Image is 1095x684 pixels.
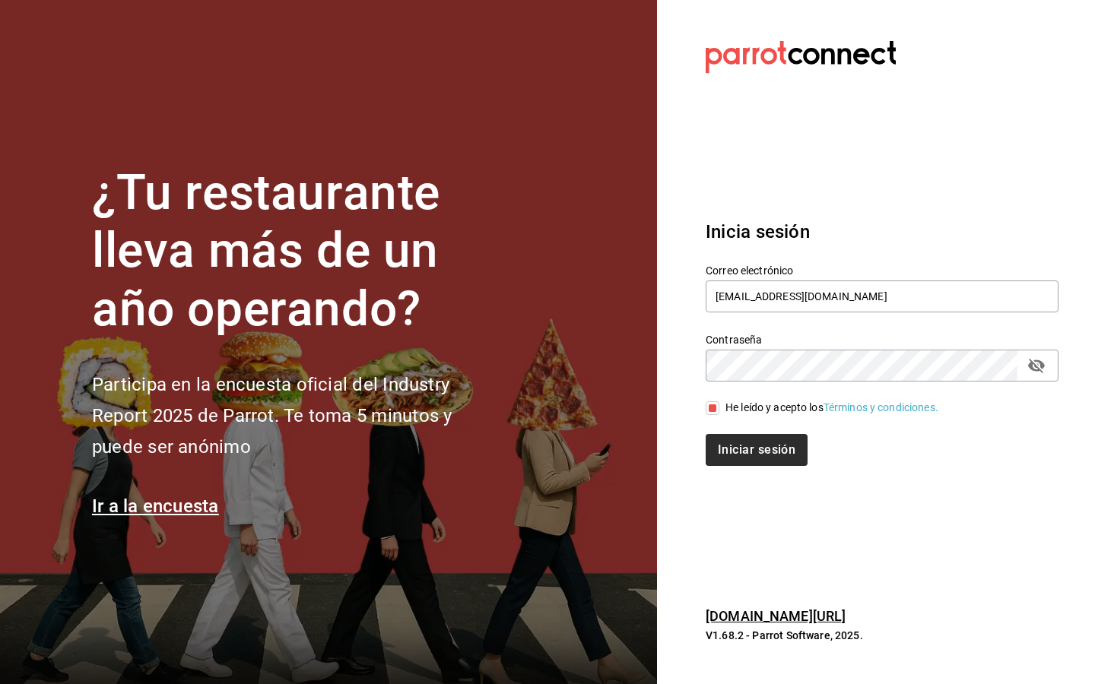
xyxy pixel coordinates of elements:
input: Ingresa tu correo electrónico [706,280,1058,312]
button: passwordField [1024,353,1049,378]
a: Ir a la encuesta [92,496,219,517]
button: Iniciar sesión [706,434,808,466]
div: He leído y acepto los [725,400,938,416]
a: [DOMAIN_NAME][URL] [706,608,846,624]
label: Correo electrónico [706,264,1058,275]
p: V1.68.2 - Parrot Software, 2025. [706,628,1058,643]
h3: Inicia sesión [706,218,1058,245]
h1: ¿Tu restaurante lleva más de un año operando? [92,164,503,339]
label: Contraseña [706,334,1058,344]
a: Términos y condiciones. [824,401,938,413]
h2: Participa en la encuesta oficial del Industry Report 2025 de Parrot. Te toma 5 minutos y puede se... [92,369,503,462]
